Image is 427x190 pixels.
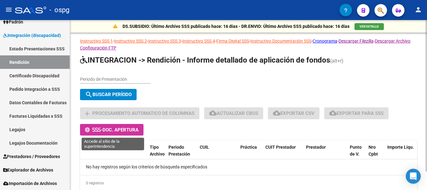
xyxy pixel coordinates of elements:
button: Procesamiento automatico de columnas [80,107,199,119]
a: Descargar Filezilla [339,39,374,44]
span: - ospg [49,3,69,17]
datatable-header-cell: Tipo Archivo [147,141,166,168]
span: Periodo Prestación [168,145,190,157]
mat-icon: cloud_download [329,109,337,117]
a: Cronograma [313,39,337,44]
button: Actualizar CBUs [204,107,263,119]
datatable-header-cell: Nro Cpbt [366,141,385,168]
datatable-header-cell: CUIT Prestador [263,141,304,168]
span: Importación de Archivos [3,180,57,187]
a: Instructivo SSS 4 [182,39,215,44]
span: CUIT Prestador [265,145,296,150]
span: Importe Liqu. [387,145,414,150]
span: Prestador [306,145,326,150]
a: Firma Digital SSS [216,39,249,44]
span: Prestadores / Proveedores [3,153,60,160]
a: Instructivo SSS 1 [80,39,113,44]
span: Explorador de Archivos [3,167,53,173]
span: Procesamiento automatico de columnas [92,111,194,116]
datatable-header-cell: Importe Liqu. [385,141,419,168]
datatable-header-cell: Periodo Prestación [166,141,197,168]
a: Instructivo SSS 2 [114,39,147,44]
span: Punto de V. [350,145,362,157]
a: Instructivo Documentación SSS [250,39,311,44]
span: id [131,145,135,150]
span: Actualizar CBUs [209,110,258,116]
div: Open Intercom Messenger [406,169,421,184]
datatable-header-cell: Prestador [304,141,347,168]
span: Integración (discapacidad) [3,32,61,39]
mat-icon: person [414,6,422,13]
span: Exportar CSV [273,110,314,116]
span: Buscar Período [85,92,132,97]
span: Padrón [3,18,23,25]
div: No hay registros según los criterios de búsqueda especificados [80,159,417,175]
mat-icon: cloud_download [209,109,217,117]
a: Instructivo SSS 3 [148,39,181,44]
datatable-header-cell: Punto de V. [347,141,366,168]
mat-icon: menu [5,6,13,13]
span: Nro Cpbt [369,145,378,157]
span: Práctica [240,145,257,150]
button: -Doc. Apertura [80,124,143,136]
mat-icon: search [85,91,93,98]
datatable-header-cell: id [128,141,147,168]
span: Exportar para SSS [329,110,384,116]
button: Exportar para SSS [324,107,389,119]
mat-icon: add [83,110,91,117]
span: CUIL [200,145,209,150]
datatable-header-cell: Práctica [238,141,263,168]
button: VER DETALLE [354,23,384,30]
button: Buscar Período [80,89,137,100]
datatable-header-cell: CUIL [197,141,238,168]
span: - [85,127,103,133]
span: INTEGRACION -> Rendición - Informe detallado de aplicación de fondos [80,56,330,64]
span: VER DETALLE [359,25,379,28]
span: Doc. Apertura [103,127,138,133]
button: Exportar CSV [268,107,319,119]
span: (alt+r) [330,58,344,64]
p: DS.SUBSIDIO: Último Archivo SSS publicado hace: 16 días - DR.ENVIO: Último Archivo SSS publicado ... [123,23,349,30]
mat-icon: cloud_download [273,109,280,117]
span: Tipo Archivo [150,145,165,157]
p: - - - - - - - - [80,38,417,51]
